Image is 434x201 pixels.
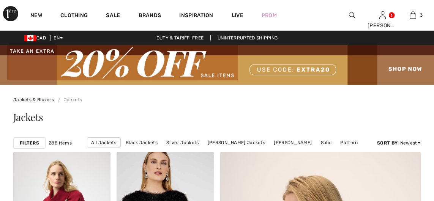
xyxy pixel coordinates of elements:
a: Brands [139,12,161,20]
a: Jackets & Blazers [13,97,54,102]
strong: Sort By [377,140,398,146]
a: [PERSON_NAME] [270,138,316,148]
a: Pattern [336,138,361,148]
a: Clothing [60,12,88,20]
img: search the website [349,11,355,20]
a: Prom [262,11,277,19]
div: [PERSON_NAME] [368,22,397,30]
a: Silver Jackets [163,138,202,148]
a: [PERSON_NAME] Jackets [204,138,269,148]
a: New [30,12,42,20]
a: Jackets [55,97,82,102]
img: 1ère Avenue [3,6,18,21]
a: Black Jackets [122,138,161,148]
span: CAD [24,35,49,41]
span: Inspiration [179,12,213,20]
strong: Filters [20,140,39,146]
img: Canadian Dollar [24,35,36,41]
span: 288 items [49,140,72,146]
a: 3 [398,11,428,20]
a: All Jackets [87,137,120,148]
span: 3 [420,12,423,19]
a: Sale [106,12,120,20]
span: Jackets [13,110,43,124]
a: Live [232,11,243,19]
img: My Info [379,11,386,20]
img: My Bag [410,11,416,20]
div: : Newest [377,140,421,146]
span: EN [54,35,63,41]
a: Sign In [379,11,386,19]
a: Solid [317,138,336,148]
